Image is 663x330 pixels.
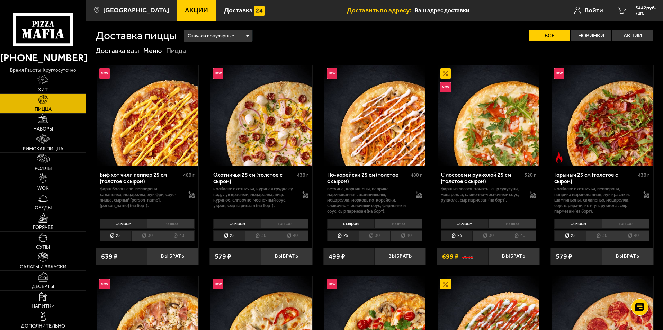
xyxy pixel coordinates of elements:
li: с сыром [213,219,261,229]
p: ветчина, корнишоны, паприка маринованная, шампиньоны, моцарелла, морковь по-корейски, сливочно-че... [327,186,409,214]
img: По-корейски 25 см (толстое с сыром) [324,65,425,166]
span: 699 ₽ [442,253,459,260]
span: 430 г [297,172,308,178]
a: НовинкаБиф хот чили пеппер 25 см (толстое с сыром) [96,65,199,166]
h1: Доставка пиццы [96,30,177,41]
span: 480 г [183,172,195,178]
span: Римская пицца [23,146,63,151]
input: Ваш адрес доставки [415,4,547,17]
div: Горыныч 25 см (толстое с сыром) [554,171,636,185]
li: тонкое [602,219,649,229]
li: 40 [390,230,422,241]
img: Акционный [440,279,451,289]
li: 30 [131,230,163,241]
span: Горячее [33,225,53,230]
span: 579 ₽ [556,253,572,260]
div: Биф хот чили пеппер 25 см (толстое с сыром) [100,171,182,185]
p: фарш из лосося, томаты, сыр сулугуни, моцарелла, сливочно-чесночный соус, руккола, сыр пармезан (... [441,186,523,203]
span: Войти [585,7,603,14]
li: 25 [327,230,359,241]
li: 25 [554,230,586,241]
span: 579 ₽ [215,253,231,260]
span: Напитки [32,304,55,309]
label: Все [529,30,570,41]
img: Новинка [554,68,564,79]
li: 40 [163,230,195,241]
span: Акции [185,7,208,14]
p: фарш болоньезе, пепперони, халапеньо, моцарелла, лук фри, соус-пицца, сырный [PERSON_NAME], [PERS... [100,186,182,208]
span: Доставить по адресу: [347,7,415,14]
span: Наборы [33,127,53,132]
span: WOK [37,186,49,191]
span: Сначала популярные [188,29,234,43]
label: Акции [612,30,653,41]
span: 480 г [411,172,422,178]
img: Акционный [440,68,451,79]
li: тонкое [261,219,308,229]
img: Новинка [440,82,451,92]
li: 30 [586,230,618,241]
span: 7 шт. [635,11,656,15]
button: Выбрать [375,248,426,265]
div: Охотничья 25 см (толстое с сыром) [213,171,295,185]
li: 30 [472,230,504,241]
img: Новинка [213,279,223,289]
s: 799 ₽ [462,253,473,260]
span: 5442 руб. [635,6,656,10]
span: 520 г [525,172,536,178]
span: Доставка [224,7,253,14]
li: 30 [359,230,390,241]
a: НовинкаПо-корейски 25 см (толстое с сыром) [323,65,426,166]
div: С лососем и рукколой 25 см (толстое с сыром) [441,171,523,185]
label: Новинки [571,30,612,41]
span: [GEOGRAPHIC_DATA] [103,7,169,14]
a: Меню- [143,46,165,55]
li: 40 [618,230,649,241]
img: Новинка [327,279,337,289]
li: 40 [504,230,536,241]
span: Дополнительно [21,324,65,329]
li: 25 [100,230,131,241]
a: НовинкаОстрое блюдоГорыныч 25 см (толстое с сыром) [550,65,653,166]
p: колбаски Охотничьи, пепперони, паприка маринованная, лук красный, шампиньоны, халапеньо, моцарелл... [554,186,636,214]
img: Новинка [99,68,110,79]
span: 499 ₽ [329,253,345,260]
button: Выбрать [261,248,312,265]
li: 25 [441,230,472,241]
img: Новинка [213,68,223,79]
li: тонкое [488,219,536,229]
a: НовинкаОхотничья 25 см (толстое с сыром) [209,65,312,166]
span: Пицца [35,107,52,112]
li: с сыром [327,219,375,229]
span: Салаты и закуски [20,265,66,269]
img: Новинка [327,68,337,79]
li: тонкое [147,219,195,229]
span: Обеды [35,206,52,211]
p: колбаски охотничьи, куриная грудка су-вид, лук красный, моцарелла, яйцо куриное, сливочно-чесночн... [213,186,295,208]
li: тонкое [374,219,422,229]
li: с сыром [554,219,602,229]
li: с сыром [100,219,147,229]
div: Пицца [166,46,186,55]
img: С лососем и рукколой 25 см (толстое с сыром) [438,65,539,166]
span: Роллы [35,166,52,171]
button: Выбрать [602,248,653,265]
button: Выбрать [147,248,198,265]
button: Выбрать [488,248,539,265]
img: Биф хот чили пеппер 25 см (толстое с сыром) [97,65,198,166]
li: с сыром [441,219,488,229]
li: 40 [277,230,308,241]
img: Новинка [99,279,110,289]
a: Доставка еды- [96,46,142,55]
li: 25 [213,230,245,241]
img: Горыныч 25 см (толстое с сыром) [552,65,653,166]
img: 15daf4d41897b9f0e9f617042186c801.svg [254,6,265,16]
img: Острое блюдо [554,152,564,163]
li: 30 [245,230,276,241]
span: Десерты [32,284,54,289]
img: Охотничья 25 см (толстое с сыром) [210,65,311,166]
span: 430 г [638,172,649,178]
span: 639 ₽ [101,253,118,260]
span: Хит [38,88,48,92]
span: Супы [36,245,50,250]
